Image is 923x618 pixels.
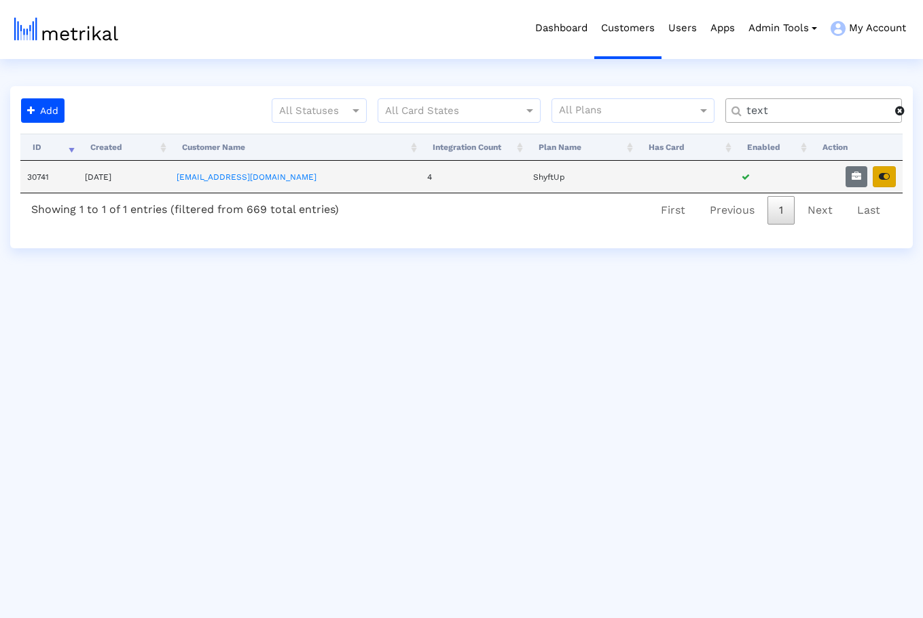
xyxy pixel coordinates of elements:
th: Has Card: activate to sort column ascending [636,134,735,161]
th: Customer Name: activate to sort column ascending [170,134,420,161]
th: Action [810,134,903,161]
a: Next [796,196,844,225]
a: First [649,196,697,225]
a: Previous [698,196,766,225]
a: Last [846,196,892,225]
td: ShyftUp [526,161,636,193]
a: [EMAIL_ADDRESS][DOMAIN_NAME] [177,172,316,182]
button: Add [21,98,65,123]
input: All Card States [385,102,509,120]
td: 30741 [20,161,78,193]
th: Enabled: activate to sort column ascending [735,134,810,161]
th: Plan Name: activate to sort column ascending [526,134,636,161]
input: Customer Name [737,104,895,118]
a: 1 [767,196,795,225]
img: metrical-logo-light.png [14,18,118,41]
th: Created: activate to sort column ascending [78,134,170,161]
input: All Plans [559,102,700,120]
th: Integration Count: activate to sort column ascending [420,134,526,161]
div: Showing 1 to 1 of 1 entries (filtered from 669 total entries) [20,193,350,221]
th: ID: activate to sort column ascending [20,134,78,161]
td: 4 [420,161,526,193]
td: [DATE] [78,161,170,193]
img: my-account-menu-icon.png [831,21,846,36]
